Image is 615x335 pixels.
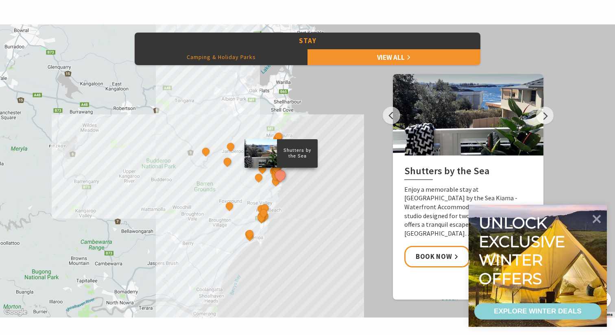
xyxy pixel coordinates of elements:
[135,49,307,65] button: Camping & Holiday Parks
[257,164,268,174] button: See detail about Greyleigh Kiama
[273,167,288,182] button: See detail about Shutters by the Sea
[494,303,581,320] div: EXPLORE WINTER DEALS
[222,156,233,167] button: See detail about Jamberoo Valley Farm Cottages
[307,49,480,65] a: View All
[536,107,554,124] button: Next
[244,229,255,239] button: See detail about Discovery Parks - Gerroa
[479,214,569,288] div: Unlock exclusive winter offers
[2,307,29,317] img: Google
[277,147,318,160] p: Shutters by the Sea
[256,212,266,223] button: See detail about Coast and Country Holidays
[254,172,264,183] button: See detail about Saddleback Grove
[201,146,211,157] button: See detail about The Lodge Jamberoo Resort and Spa
[135,33,480,49] button: Stay
[2,307,29,317] a: Open this area in Google Maps (opens a new window)
[404,165,532,180] h2: Shutters by the Sea
[244,231,255,241] button: See detail about Seven Mile Beach Holiday Park
[270,176,281,186] button: See detail about Bask at Loves Bay
[404,185,532,238] p: Enjoy a memorable stay at [GEOGRAPHIC_DATA] by the Sea Kiama - Waterfront Accommodation, a peacef...
[404,246,470,267] a: Book Now
[276,157,287,168] button: See detail about Kiama Harbour Cabins
[258,208,269,218] button: See detail about Werri Beach Holiday Park
[224,201,235,211] button: See detail about EagleView Park
[474,303,601,320] a: EXPLORE WINTER DEALS
[225,142,236,152] button: See detail about Jamberoo Pub and Saleyard Motel
[383,107,400,124] button: Previous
